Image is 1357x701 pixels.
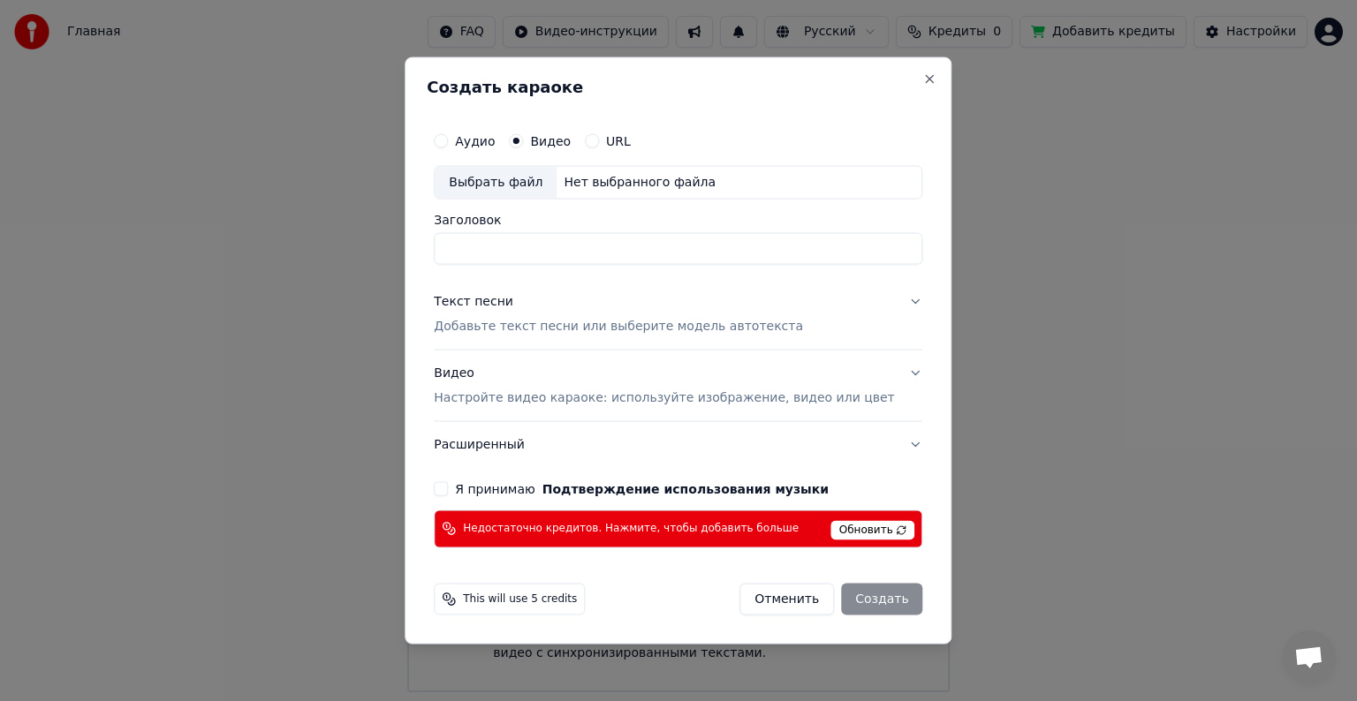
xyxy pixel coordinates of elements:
div: Выбрать файл [435,167,557,199]
label: Аудио [455,135,495,147]
div: Текст песни [434,293,513,311]
span: This will use 5 credits [463,592,577,606]
label: Видео [530,135,571,147]
p: Настройте видео караоке: используйте изображение, видео или цвет [434,388,894,406]
button: Текст песниДобавьте текст песни или выберите модель автотекста [434,279,922,350]
label: Я принимаю [455,482,829,494]
button: ВидеоНастройте видео караоке: используйте изображение, видео или цвет [434,350,922,421]
label: Заголовок [434,214,922,226]
p: Добавьте текст песни или выберите модель автотекста [434,318,803,335]
label: URL [606,135,631,147]
button: Расширенный [434,421,922,467]
div: Видео [434,365,894,407]
div: Нет выбранного файла [557,174,723,192]
button: Я принимаю [542,482,829,494]
button: Отменить [739,583,834,614]
span: Недостаточно кредитов. Нажмите, чтобы добавить больше [463,522,799,536]
h2: Создать караоке [427,79,929,95]
span: Обновить [831,520,915,539]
